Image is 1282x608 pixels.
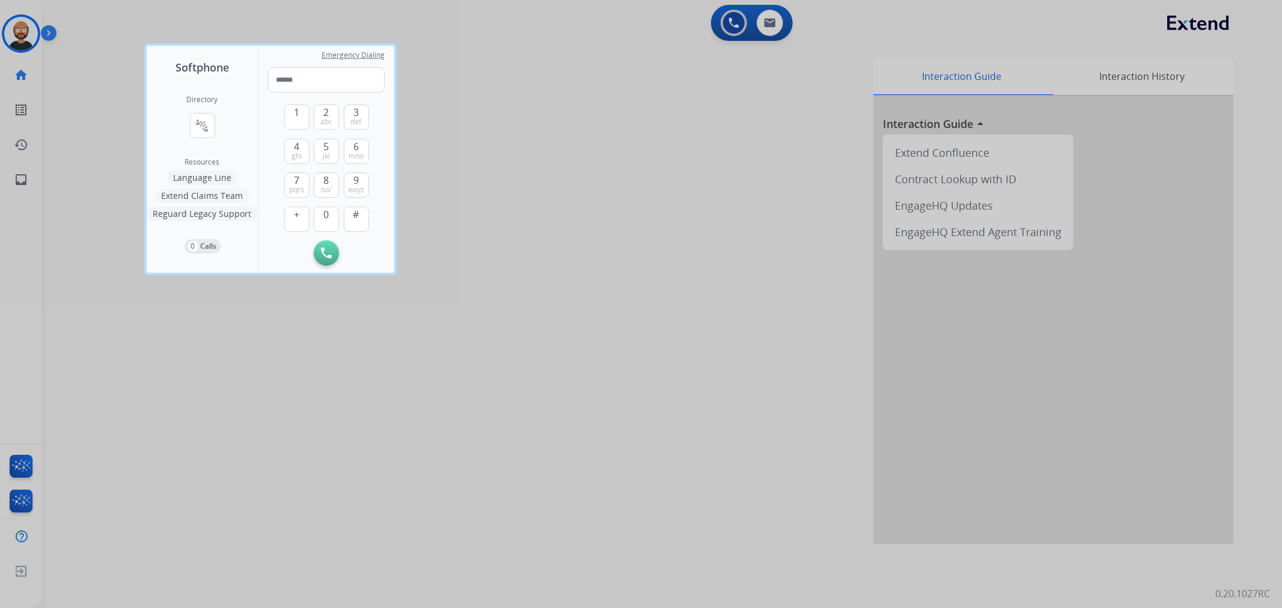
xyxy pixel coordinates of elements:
span: abc [320,117,332,127]
span: 2 [324,105,329,120]
span: Softphone [176,59,229,76]
span: ghi [292,151,302,161]
button: 2abc [314,105,339,130]
span: 7 [294,173,299,187]
img: call-button [321,248,332,258]
span: wxyz [348,185,364,195]
button: Extend Claims Team [156,189,249,203]
span: Resources [185,157,220,167]
button: 0Calls [185,239,221,254]
h2: Directory [187,95,218,105]
button: 9wxyz [344,172,369,198]
span: 8 [324,173,329,187]
button: 1 [284,105,310,130]
button: 8tuv [314,172,339,198]
p: 0 [188,241,198,252]
span: tuv [322,185,332,195]
span: 3 [353,105,359,120]
span: 6 [353,139,359,154]
span: def [351,117,362,127]
span: Emergency Dialing [322,50,385,60]
button: 3def [344,105,369,130]
span: jkl [323,151,330,161]
button: 4ghi [284,139,310,164]
span: 9 [353,173,359,187]
button: 5jkl [314,139,339,164]
button: Reguard Legacy Support [147,207,258,221]
p: Calls [201,241,217,252]
span: mno [349,151,364,161]
span: 1 [294,105,299,120]
span: 4 [294,139,299,154]
mat-icon: connect_without_contact [195,118,210,133]
span: + [294,207,299,222]
button: Language Line [167,171,237,185]
span: 0 [324,207,329,222]
button: 6mno [344,139,369,164]
p: 0.20.1027RC [1215,586,1270,601]
button: 0 [314,207,339,232]
span: pqrs [289,185,304,195]
button: # [344,207,369,232]
button: + [284,207,310,232]
button: 7pqrs [284,172,310,198]
span: # [353,207,359,222]
span: 5 [324,139,329,154]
